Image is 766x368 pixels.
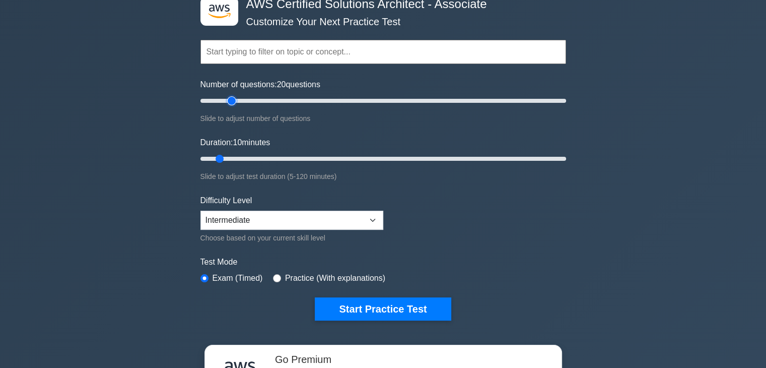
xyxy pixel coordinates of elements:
[200,137,270,149] label: Duration: minutes
[200,40,566,64] input: Start typing to filter on topic or concept...
[200,112,566,125] div: Slide to adjust number of questions
[233,138,242,147] span: 10
[200,195,252,207] label: Difficulty Level
[315,297,451,321] button: Start Practice Test
[213,272,263,284] label: Exam (Timed)
[277,80,286,89] span: 20
[285,272,385,284] label: Practice (With explanations)
[200,232,383,244] div: Choose based on your current skill level
[200,170,566,182] div: Slide to adjust test duration (5-120 minutes)
[200,256,566,268] label: Test Mode
[200,79,320,91] label: Number of questions: questions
